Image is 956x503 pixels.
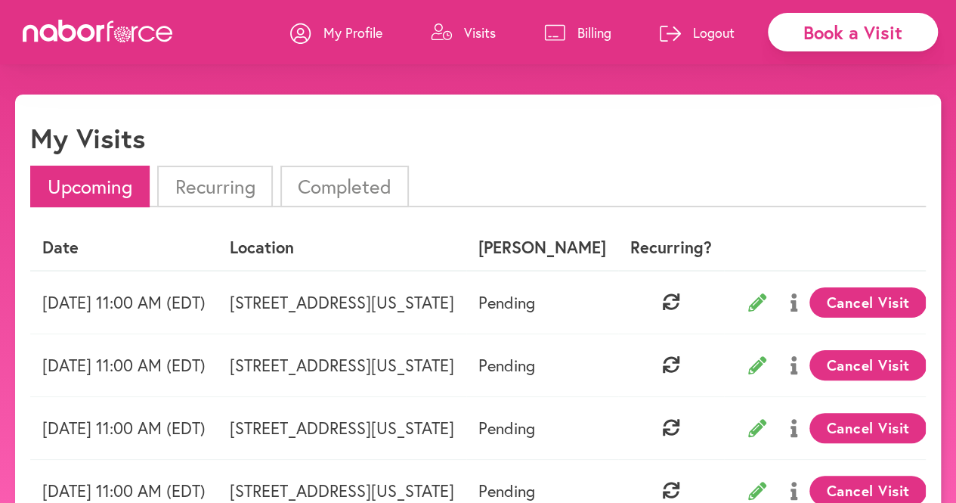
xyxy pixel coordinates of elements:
[218,396,466,459] td: [STREET_ADDRESS][US_STATE]
[466,271,618,334] td: Pending
[660,10,735,55] a: Logout
[809,413,927,443] button: Cancel Visit
[30,225,218,270] th: Date
[809,287,927,318] button: Cancel Visit
[431,10,496,55] a: Visits
[466,225,618,270] th: [PERSON_NAME]
[218,271,466,334] td: [STREET_ADDRESS][US_STATE]
[466,334,618,396] td: Pending
[466,396,618,459] td: Pending
[30,271,218,334] td: [DATE] 11:00 AM (EDT)
[218,225,466,270] th: Location
[30,396,218,459] td: [DATE] 11:00 AM (EDT)
[618,225,724,270] th: Recurring?
[323,23,382,42] p: My Profile
[544,10,611,55] a: Billing
[768,13,938,51] div: Book a Visit
[30,122,145,154] h1: My Visits
[809,350,927,380] button: Cancel Visit
[464,23,496,42] p: Visits
[280,166,409,207] li: Completed
[693,23,735,42] p: Logout
[157,166,272,207] li: Recurring
[577,23,611,42] p: Billing
[30,166,150,207] li: Upcoming
[218,334,466,396] td: [STREET_ADDRESS][US_STATE]
[30,334,218,396] td: [DATE] 11:00 AM (EDT)
[290,10,382,55] a: My Profile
